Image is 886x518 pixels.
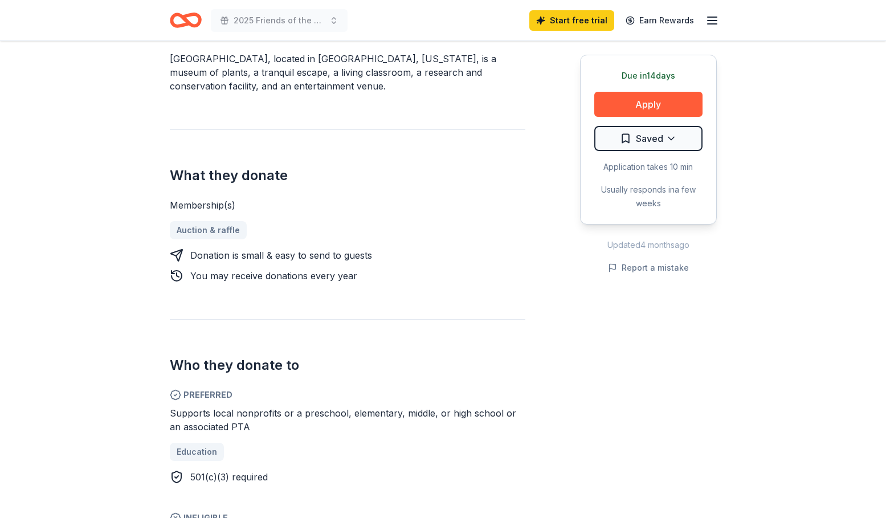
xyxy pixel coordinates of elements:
span: Saved [636,131,663,146]
div: Donation is small & easy to send to guests [190,248,372,262]
button: Saved [594,126,703,151]
span: 2025 Friends of the Red Raiders Golf Classic [234,14,325,27]
div: Usually responds in a few weeks [594,183,703,210]
a: Auction & raffle [170,221,247,239]
span: 501(c)(3) required [190,471,268,483]
h2: What they donate [170,166,525,185]
a: Home [170,7,202,34]
a: Education [170,443,224,461]
a: Start free trial [529,10,614,31]
div: Updated 4 months ago [580,238,717,252]
div: You may receive donations every year [190,269,357,283]
div: Membership(s) [170,198,525,212]
button: Report a mistake [608,261,689,275]
button: 2025 Friends of the Red Raiders Golf Classic [211,9,348,32]
button: Apply [594,92,703,117]
span: Supports local nonprofits or a preschool, elementary, middle, or high school or an associated PTA [170,407,516,433]
div: Due in 14 days [594,69,703,83]
a: Earn Rewards [619,10,701,31]
div: [GEOGRAPHIC_DATA], located in [GEOGRAPHIC_DATA], [US_STATE], is a museum of plants, a tranquil es... [170,52,525,93]
span: Preferred [170,388,525,402]
span: Education [177,445,217,459]
div: Application takes 10 min [594,160,703,174]
h2: Who they donate to [170,356,525,374]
